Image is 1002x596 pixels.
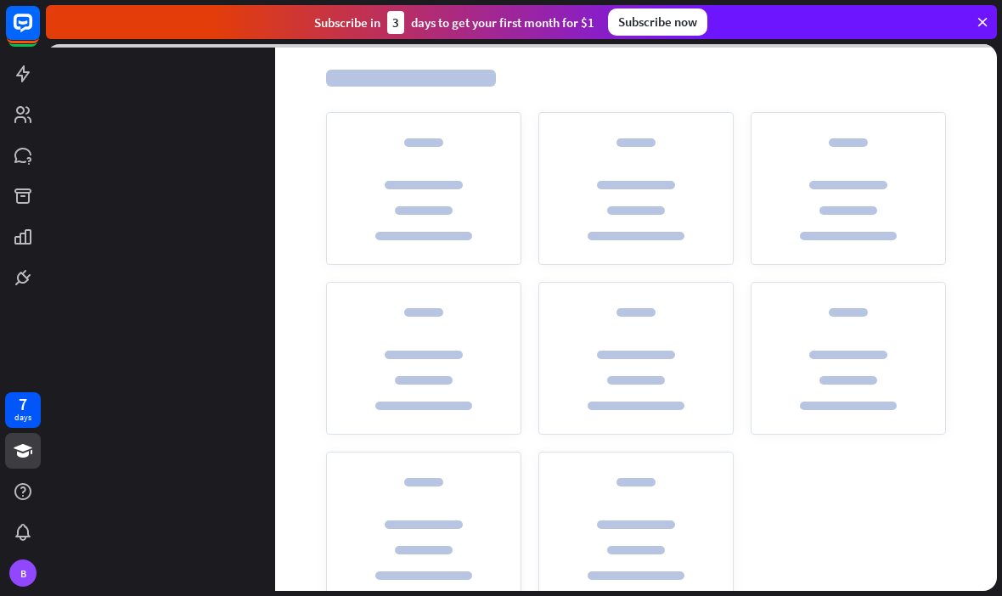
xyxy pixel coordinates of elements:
[9,559,37,587] div: B
[314,11,594,34] div: Subscribe in days to get your first month for $1
[14,412,31,424] div: days
[19,396,27,412] div: 7
[5,392,41,428] a: 7 days
[14,7,65,58] button: Open LiveChat chat widget
[608,8,707,36] div: Subscribe now
[387,11,404,34] div: 3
